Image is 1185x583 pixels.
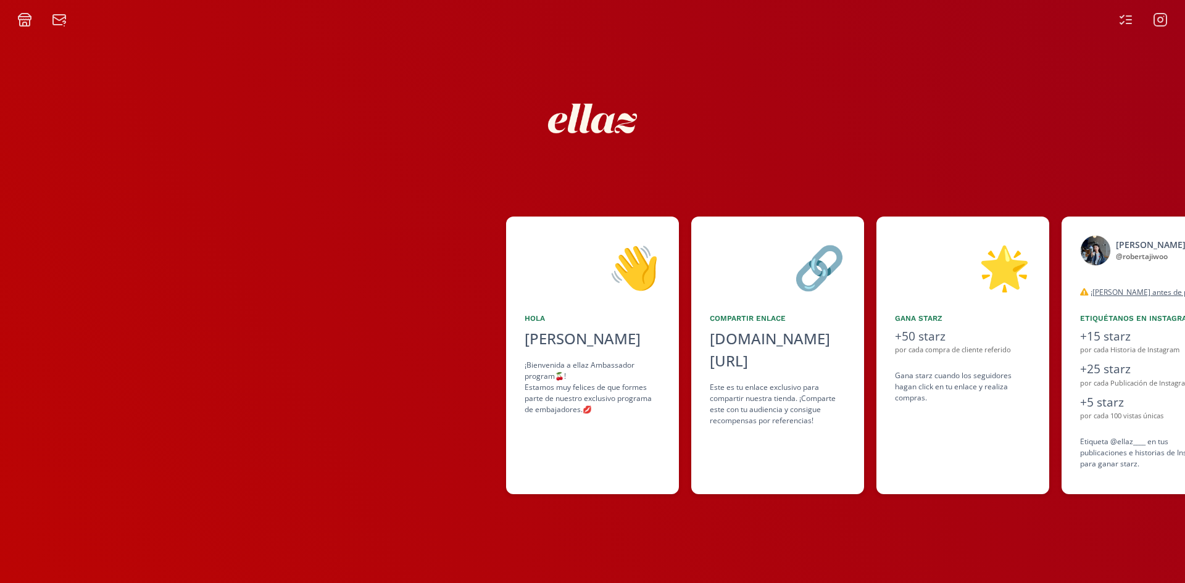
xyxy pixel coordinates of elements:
div: 👋 [525,235,660,298]
div: Gana starz cuando los seguidores hagan click en tu enlace y realiza compras . [895,370,1031,403]
div: Hola [525,313,660,324]
div: Este es tu enlace exclusivo para compartir nuestra tienda. ¡Comparte este con tu audiencia y cons... [710,382,846,426]
div: Gana starz [895,313,1031,324]
div: por cada compra de cliente referido [895,345,1031,355]
img: 524810648_18520113457031687_8089223174440955574_n.jpg [1080,235,1111,266]
div: 🔗 [710,235,846,298]
img: nKmKAABZpYV7 [537,63,648,174]
div: [PERSON_NAME] [525,328,660,350]
div: Compartir Enlace [710,313,846,324]
div: 🌟 [895,235,1031,298]
div: ¡Bienvenida a ellaz Ambassador program🍒! Estamos muy felices de que formes parte de nuestro exclu... [525,360,660,415]
div: [DOMAIN_NAME][URL] [710,328,846,372]
div: +50 starz [895,328,1031,345]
